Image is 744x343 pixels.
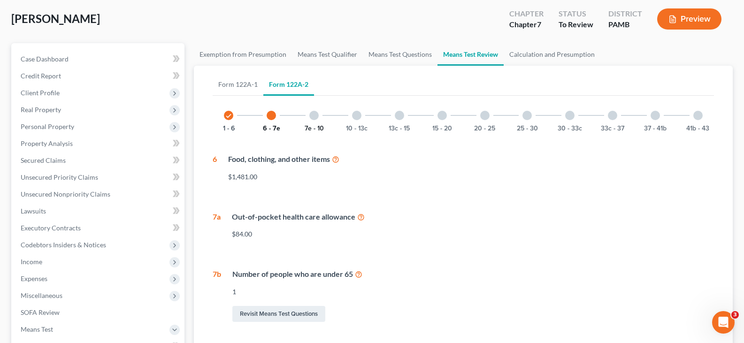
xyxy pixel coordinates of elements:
[509,8,544,19] div: Chapter
[559,8,593,19] div: Status
[213,269,221,324] div: 7b
[213,212,221,247] div: 7a
[21,55,69,63] span: Case Dashboard
[559,19,593,30] div: To Review
[21,241,106,249] span: Codebtors Insiders & Notices
[21,258,42,266] span: Income
[263,73,314,96] a: Form 122A-2
[21,224,81,232] span: Executory Contracts
[474,125,495,132] button: 20 - 25
[263,125,280,132] button: 6 - 7e
[305,125,324,132] button: 7e - 10
[13,304,184,321] a: SOFA Review
[13,51,184,68] a: Case Dashboard
[509,19,544,30] div: Chapter
[13,220,184,236] a: Executory Contracts
[21,89,60,97] span: Client Profile
[228,172,714,182] div: $1,481.00
[13,135,184,152] a: Property Analysis
[21,308,60,316] span: SOFA Review
[712,311,735,334] iframe: Intercom live chat
[21,156,66,164] span: Secured Claims
[223,125,235,132] button: 1 - 6
[213,73,263,96] a: Form 122A-1
[537,20,541,29] span: 7
[644,125,667,132] button: 37 - 41b
[11,12,100,25] span: [PERSON_NAME]
[292,43,363,66] a: Means Test Qualifier
[432,125,452,132] button: 15 - 20
[21,207,46,215] span: Lawsuits
[232,269,714,280] div: Number of people who are under 65
[686,125,709,132] button: 41b - 43
[346,125,368,132] button: 10 - 13c
[437,43,504,66] a: Means Test Review
[13,68,184,84] a: Credit Report
[601,125,624,132] button: 33c - 37
[363,43,437,66] a: Means Test Questions
[228,154,714,165] div: Food, clothing, and other items
[389,125,410,132] button: 13c - 15
[558,125,582,132] button: 30 - 33c
[608,19,642,30] div: PAMB
[21,106,61,114] span: Real Property
[13,152,184,169] a: Secured Claims
[657,8,721,30] button: Preview
[21,122,74,130] span: Personal Property
[608,8,642,19] div: District
[13,186,184,203] a: Unsecured Nonpriority Claims
[21,72,61,80] span: Credit Report
[517,125,538,132] button: 25 - 30
[21,274,47,282] span: Expenses
[13,203,184,220] a: Lawsuits
[21,291,62,299] span: Miscellaneous
[21,173,98,181] span: Unsecured Priority Claims
[232,212,714,222] div: Out-of-pocket health care allowance
[232,229,714,239] div: $84.00
[21,190,110,198] span: Unsecured Nonpriority Claims
[21,325,53,333] span: Means Test
[731,311,739,319] span: 3
[194,43,292,66] a: Exemption from Presumption
[504,43,600,66] a: Calculation and Presumption
[21,139,73,147] span: Property Analysis
[232,306,325,322] a: Revisit Means Test Questions
[225,113,232,119] i: check
[13,169,184,186] a: Unsecured Priority Claims
[213,154,217,189] div: 6
[232,287,714,297] div: 1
